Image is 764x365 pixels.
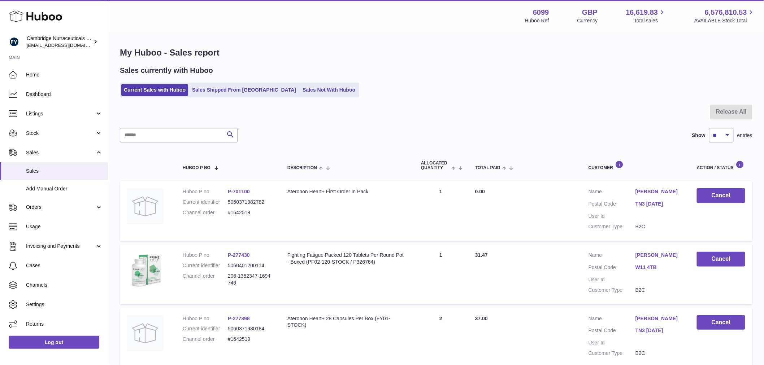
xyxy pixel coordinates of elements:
div: Action / Status [697,160,745,170]
dt: Huboo P no [183,252,228,259]
span: 0.00 [475,189,485,194]
dt: Postal Code [589,264,635,273]
a: [PERSON_NAME] [635,252,682,259]
span: Total paid [475,166,500,170]
button: Cancel [697,315,745,330]
dt: Customer Type [589,287,635,294]
span: Total sales [634,17,666,24]
span: Add Manual Order [26,185,103,192]
span: Usage [26,223,103,230]
span: Home [26,71,103,78]
span: Orders [26,204,95,211]
dt: Channel order [183,209,228,216]
h1: My Huboo - Sales report [120,47,752,58]
dd: B2C [635,350,682,357]
a: W11 4TB [635,264,682,271]
dt: Channel order [183,336,228,343]
a: P-701100 [228,189,250,194]
div: Ateronon Heart+ 28 Capsules Per Box (FY01-STOCK) [287,315,407,329]
dt: Name [589,188,635,197]
a: TN3 [DATE] [635,201,682,207]
a: Sales Shipped From [GEOGRAPHIC_DATA] [190,84,299,96]
span: Listings [26,110,95,117]
span: [EMAIL_ADDRESS][DOMAIN_NAME] [27,42,106,48]
span: AVAILABLE Stock Total [694,17,755,24]
a: TN3 [DATE] [635,327,682,334]
a: P-277430 [228,252,250,258]
span: 16,619.83 [626,8,658,17]
span: 6,576,810.53 [705,8,747,17]
span: Dashboard [26,91,103,98]
span: Stock [26,130,95,137]
a: [PERSON_NAME] [635,315,682,322]
span: Settings [26,301,103,308]
img: no-photo.jpg [127,315,163,351]
a: Log out [9,336,99,349]
dt: Current identifier [183,199,228,206]
td: 1 [414,181,468,241]
dt: Customer Type [589,350,635,357]
img: $_57.JPG [127,252,163,288]
dt: Current identifier [183,262,228,269]
span: ALLOCATED Quantity [421,161,450,170]
dd: #1642519 [228,209,273,216]
span: Sales [26,149,95,156]
dt: Postal Code [589,327,635,336]
div: Cambridge Nutraceuticals Ltd [27,35,92,49]
span: Returns [26,321,103,327]
button: Cancel [697,188,745,203]
dd: 5060401200114 [228,262,273,269]
span: entries [737,132,752,139]
dt: Postal Code [589,201,635,209]
a: Current Sales with Huboo [121,84,188,96]
div: Customer [589,160,682,170]
span: Cases [26,262,103,269]
dt: Channel order [183,273,228,286]
span: Sales [26,168,103,175]
dt: Huboo P no [183,315,228,322]
label: Show [692,132,706,139]
button: Cancel [697,252,745,267]
a: P-277398 [228,316,250,321]
span: Description [287,166,317,170]
img: huboo@camnutra.com [9,36,19,47]
dt: Name [589,315,635,324]
div: Currency [577,17,598,24]
span: 37.00 [475,316,488,321]
a: 6,576,810.53 AVAILABLE Stock Total [694,8,755,24]
dd: B2C [635,287,682,294]
dt: Name [589,252,635,260]
span: Invoicing and Payments [26,243,95,250]
dt: Customer Type [589,223,635,230]
dd: #1642519 [228,336,273,343]
div: Huboo Ref [525,17,549,24]
a: Sales Not With Huboo [300,84,358,96]
img: no-photo.jpg [127,188,163,224]
dt: User Id [589,339,635,346]
span: 31.47 [475,252,488,258]
strong: 6099 [533,8,549,17]
strong: GBP [582,8,598,17]
dd: B2C [635,223,682,230]
dt: User Id [589,276,635,283]
dt: Huboo P no [183,188,228,195]
div: Fighting Fatigue Packed 120 Tablets Per Round Pot - Boxed (PF02-120-STOCK / P326764) [287,252,407,265]
a: 16,619.83 Total sales [626,8,666,24]
h2: Sales currently with Huboo [120,66,213,75]
td: 1 [414,245,468,304]
dt: Current identifier [183,325,228,332]
span: Huboo P no [183,166,210,170]
div: Ateronon Heart+ First Order In Pack [287,188,407,195]
a: [PERSON_NAME] [635,188,682,195]
span: Channels [26,282,103,289]
dd: 5060371980184 [228,325,273,332]
dd: 5060371982782 [228,199,273,206]
dt: User Id [589,213,635,220]
dd: 206-1352347-1694746 [228,273,273,286]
